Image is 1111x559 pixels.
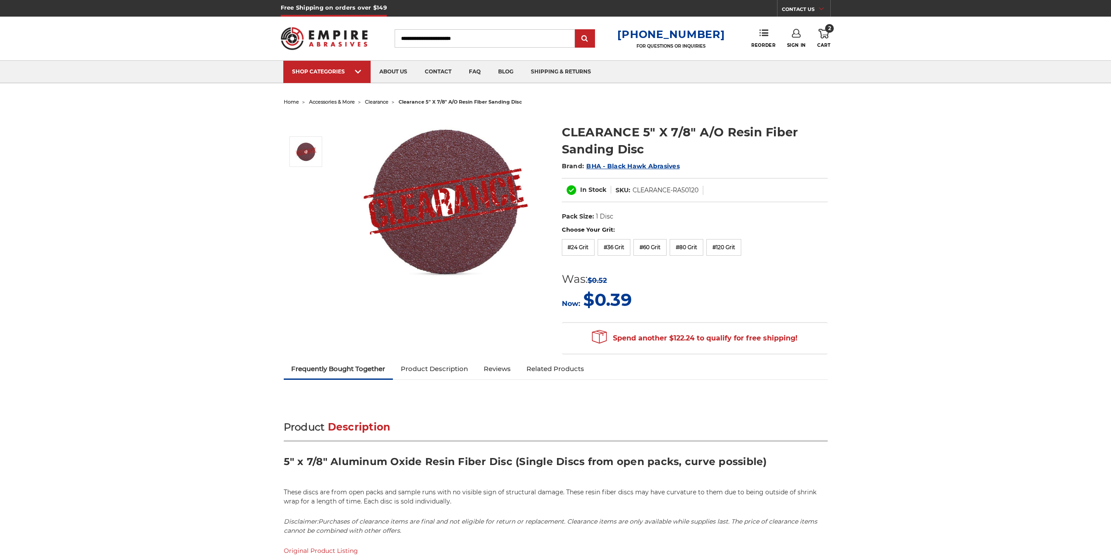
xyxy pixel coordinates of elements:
a: Original Product Listing [284,547,358,555]
p: FOR QUESTIONS OR INQUIRIES [617,43,725,49]
span: Description [328,421,391,433]
dd: 1 Disc [596,212,613,221]
a: contact [416,61,460,83]
a: [PHONE_NUMBER] [617,28,725,41]
dd: CLEARANCE-RA50120 [633,186,698,195]
a: BHA - Black Hawk Abrasives [586,162,680,170]
span: Cart [817,42,830,48]
span: Now: [562,299,580,308]
div: SHOP CATEGORIES [292,68,362,75]
span: In Stock [580,186,606,194]
a: about us [371,61,416,83]
span: Sign In [787,42,806,48]
img: CLEARANCE 5" X 7/8" A/O Resin Fiber Sanding Disc [295,141,317,163]
a: faq [460,61,489,83]
label: Choose Your Grit: [562,226,828,234]
a: Related Products [519,359,592,378]
a: home [284,99,299,105]
span: Product [284,421,325,433]
p: These discs are from open packs and sample runs with no visible sign of structural damage. These ... [284,488,828,506]
img: Empire Abrasives [281,21,368,56]
span: clearance 5" x 7/8" a/o resin fiber sanding disc [399,99,522,105]
dt: SKU: [616,186,630,195]
a: shipping & returns [522,61,600,83]
span: Brand: [562,162,585,170]
img: CLEARANCE 5" X 7/8" A/O Resin Fiber Sanding Disc [358,115,533,288]
span: $0.52 [588,276,607,285]
em: Purchases of clearance items are final and not eligible for return or replacement. Clearance item... [284,517,817,535]
dt: Pack Size: [562,212,594,221]
span: 2 [825,24,834,33]
a: Reviews [476,359,519,378]
span: $0.39 [583,289,632,310]
input: Submit [576,30,594,48]
a: Product Description [393,359,476,378]
em: Disclaimer: [284,517,817,535]
h1: CLEARANCE 5" X 7/8" A/O Resin Fiber Sanding Disc [562,124,828,158]
a: CONTACT US [782,4,830,17]
a: Reorder [751,29,775,48]
a: blog [489,61,522,83]
span: Spend another $122.24 to qualify for free shipping! [592,334,798,342]
h2: 5" x 7/8" Aluminum Oxide Resin Fiber Disc (Single Discs from open packs, curve possible) [284,455,828,475]
a: clearance [365,99,389,105]
a: 2 Cart [817,29,830,48]
a: Frequently Bought Together [284,359,393,378]
a: accessories & more [309,99,355,105]
div: Was: [562,271,632,288]
span: Reorder [751,42,775,48]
